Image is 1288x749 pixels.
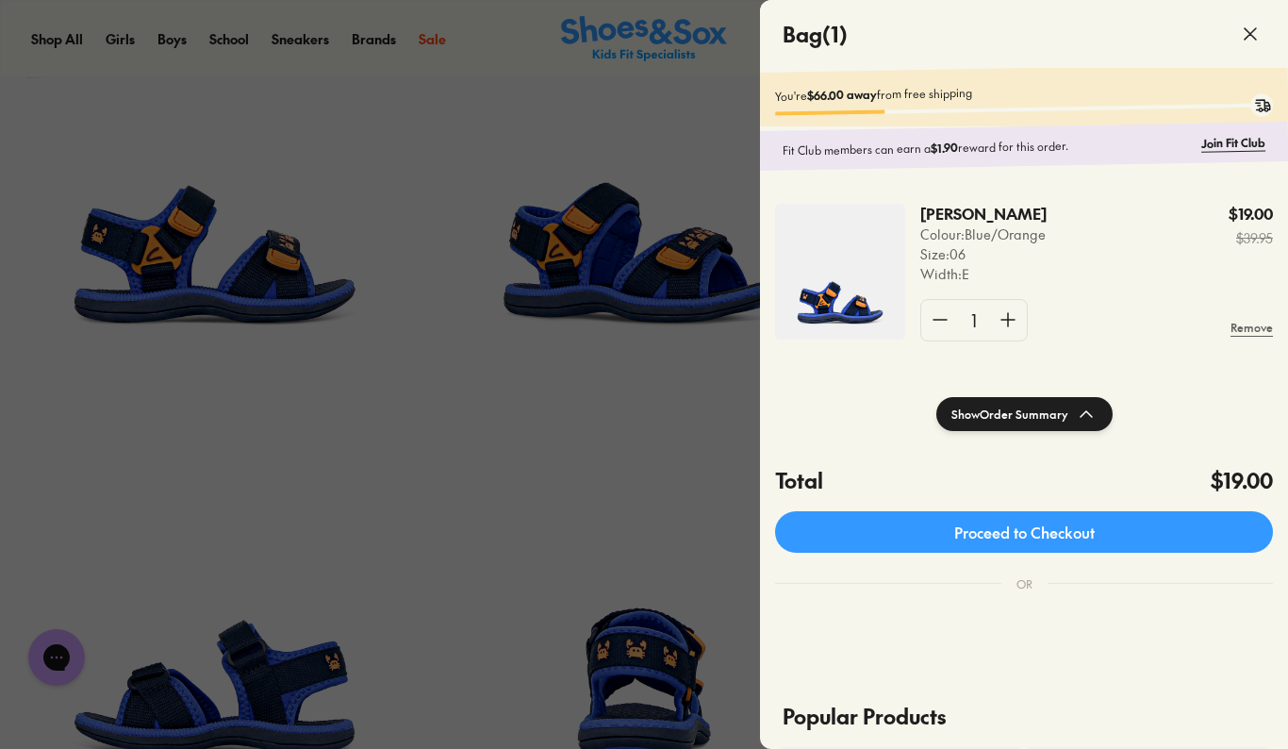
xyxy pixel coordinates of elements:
p: $19.00 [1229,204,1273,225]
div: OR [1001,560,1048,608]
p: Colour: Blue/Orange [920,225,1047,244]
img: 4-503436.jpg [775,204,905,340]
h4: $19.00 [1211,465,1273,496]
button: Open gorgias live chat [9,7,66,63]
s: $39.95 [1229,228,1273,248]
p: Size : 06 [920,244,1047,264]
b: $1.90 [931,140,958,156]
a: Proceed to Checkout [775,511,1273,553]
p: You're from free shipping [775,78,1273,104]
h4: Total [775,465,823,496]
a: Join Fit Club [1201,134,1265,152]
p: [PERSON_NAME] [920,204,1021,225]
p: Width : E [920,264,1047,284]
p: Fit Club members can earn a reward for this order. [783,135,1194,159]
b: $66.00 away [807,87,877,103]
button: ShowOrder Summary [936,397,1113,431]
h4: Bag ( 1 ) [783,19,848,50]
p: Popular Products [783,686,1265,747]
iframe: PayPal-paypal [775,630,1273,681]
div: 1 [959,300,989,341]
